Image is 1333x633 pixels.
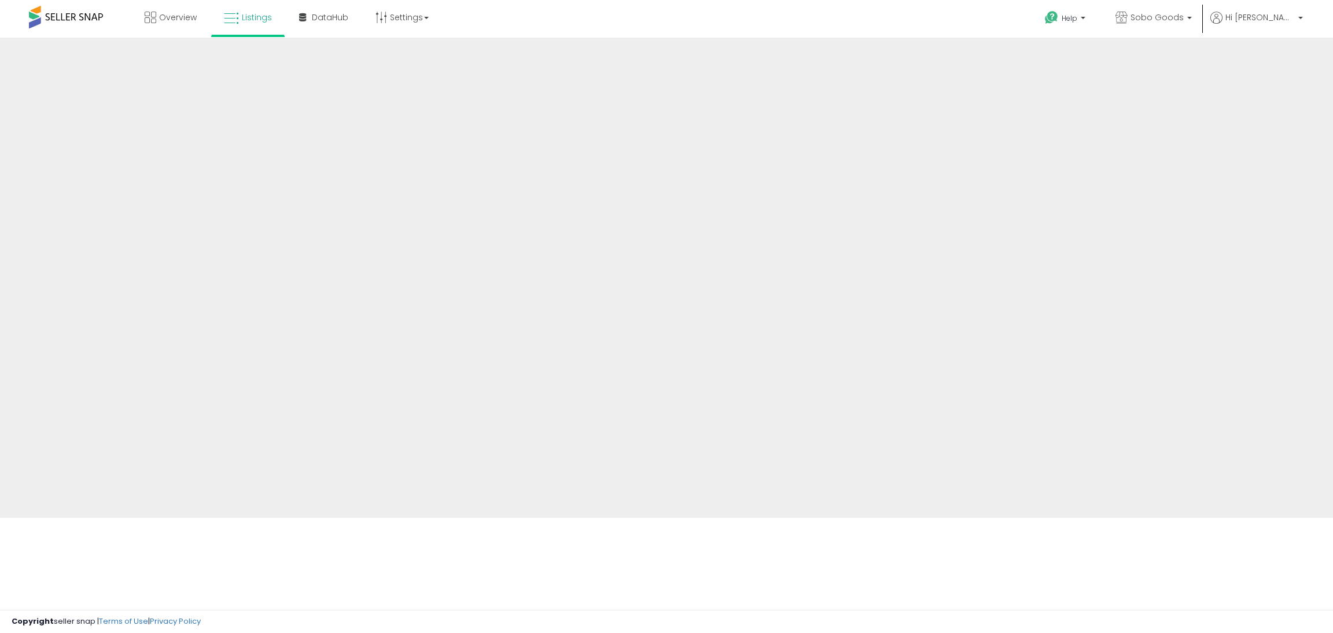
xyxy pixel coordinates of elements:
[159,12,197,23] span: Overview
[1225,12,1295,23] span: Hi [PERSON_NAME]
[242,12,272,23] span: Listings
[1062,13,1077,23] span: Help
[1044,10,1059,25] i: Get Help
[1131,12,1184,23] span: Sobo Goods
[312,12,348,23] span: DataHub
[1036,2,1097,38] a: Help
[1210,12,1303,38] a: Hi [PERSON_NAME]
